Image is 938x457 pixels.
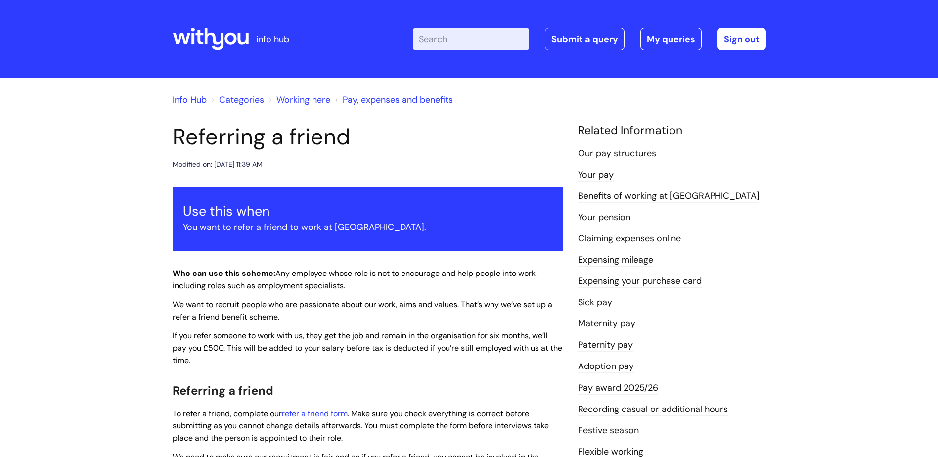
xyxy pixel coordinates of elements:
a: Sick pay [578,296,612,309]
a: Working here [276,94,330,106]
strong: Who can use this scheme: [173,268,275,278]
a: Your pension [578,211,630,224]
p: info hub [256,31,289,47]
div: Modified on: [DATE] 11:39 AM [173,158,263,171]
a: Your pay [578,169,614,182]
a: Maternity pay [578,318,635,330]
a: refer a friend form [282,409,348,419]
a: Expensing mileage [578,254,653,267]
a: Pay award 2025/26 [578,382,658,395]
a: Recording casual or additional hours [578,403,728,416]
a: Sign out [717,28,766,50]
li: Working here [267,92,330,108]
div: | - [413,28,766,50]
a: Adoption pay [578,360,634,373]
span: To refer a friend, complete our . Make sure you check everything is correct before submitting as ... [173,409,549,444]
li: Pay, expenses and benefits [333,92,453,108]
a: Benefits of working at [GEOGRAPHIC_DATA] [578,190,759,203]
a: Categories [219,94,264,106]
span: If you refer someone to work with us, they get the job and remain in the organisation for six mon... [173,330,562,366]
h3: Use this when [183,203,553,219]
a: Our pay structures [578,147,656,160]
h4: Related Information [578,124,766,137]
p: You want to refer a friend to work at [GEOGRAPHIC_DATA]. [183,219,553,235]
a: Festive season [578,424,639,437]
span: We want to recruit people who are passionate about our work, aims and values. That’s why we’ve se... [173,299,552,322]
li: Solution home [209,92,264,108]
h1: Referring a friend [173,124,563,150]
a: Paternity pay [578,339,633,352]
input: Search [413,28,529,50]
a: Expensing your purchase card [578,275,702,288]
a: Claiming expenses online [578,232,681,245]
a: Info Hub [173,94,207,106]
span: Referring a friend [173,383,273,398]
a: Pay, expenses and benefits [343,94,453,106]
span: Any employee whose role is not to encourage and help people into work, including roles such as em... [173,268,537,291]
a: Submit a query [545,28,625,50]
a: My queries [640,28,702,50]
